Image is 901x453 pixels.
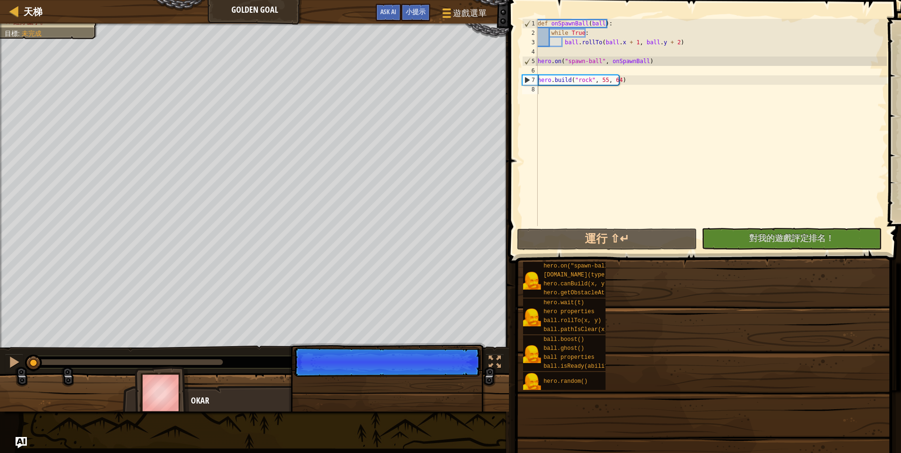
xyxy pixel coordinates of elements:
img: thang_avatar_frame.png [135,366,189,419]
span: hero.canBuild(x, y) [543,281,608,287]
div: 2 [522,28,538,38]
img: portrait.png [523,272,541,290]
div: Okar [191,395,377,407]
div: 7 [523,75,538,85]
span: ball.boost() [543,336,584,343]
button: Ask AI [376,4,401,21]
span: ball.pathIsClear(x, y) [543,326,618,333]
img: portrait.png [523,308,541,326]
span: hero properties [543,308,594,315]
button: 對我的遊戲評定排名！ [702,228,882,250]
div: 1 [523,19,538,28]
span: hero.getObstacleAt(x, y) [543,290,625,296]
span: 遊戲選單 [453,7,487,19]
div: 5 [523,57,538,66]
button: 運行 ⇧↵ [517,228,697,250]
div: 6 [522,66,538,75]
button: Ctrl + P: Pause [5,354,24,373]
span: ball.isReady(ability) [543,363,614,370]
span: 天梯 [24,5,42,18]
div: 8 [522,85,538,94]
span: ball.ghost() [543,345,584,352]
span: 目標 [5,30,18,37]
span: hero.random() [543,378,588,385]
div: 3 [522,38,538,47]
div: 4 [522,47,538,57]
button: 切換全螢幕 [485,354,504,373]
span: hero.wait(t) [543,299,584,306]
img: portrait.png [523,373,541,391]
span: Ask AI [380,7,396,16]
span: ball properties [543,354,594,361]
span: ball.rollTo(x, y) [543,317,601,324]
span: [DOMAIN_NAME](type, x, y) [543,272,628,278]
span: 對我的遊戲評定排名！ [749,232,834,244]
span: hero.on("spawn-ball", f) [543,263,625,269]
span: 小提示 [406,7,426,16]
button: Ask AI [16,437,27,448]
img: portrait.png [523,345,541,363]
span: : [18,30,22,37]
span: 未完成 [22,30,41,37]
a: 天梯 [19,5,42,18]
button: 遊戲選單 [435,4,492,26]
